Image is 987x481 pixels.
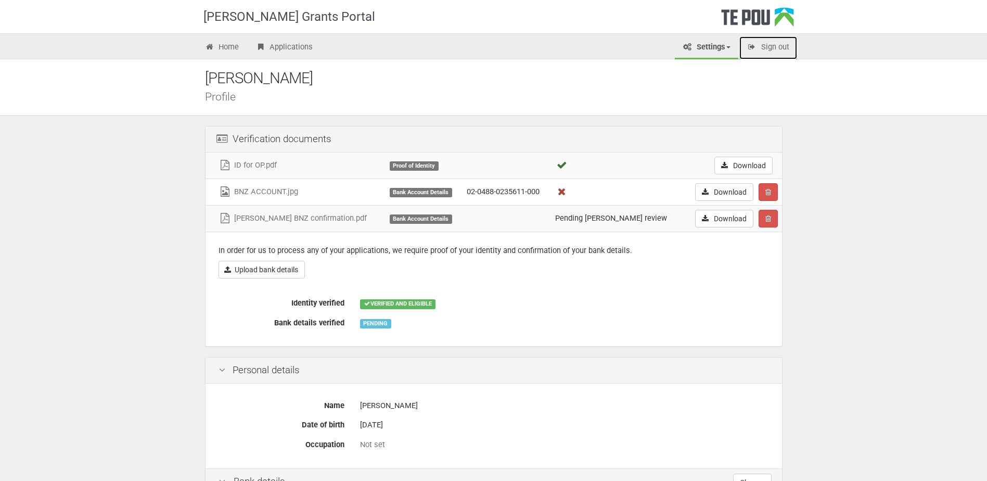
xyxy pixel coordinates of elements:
div: Te Pou Logo [721,7,794,33]
label: Bank details verified [211,314,352,328]
a: Download [695,183,753,201]
a: Download [695,210,753,227]
div: PENDING [360,319,391,328]
div: Verification documents [206,126,782,153]
label: Name [211,397,352,411]
td: Pending [PERSON_NAME] review [551,205,682,232]
a: BNZ ACCOUNT.jpg [219,187,298,196]
p: In order for us to process any of your applications, we require proof of your identity and confir... [219,245,769,256]
a: Applications [248,36,321,59]
a: Upload bank details [219,261,305,279]
div: Personal details [206,358,782,384]
div: Proof of Identity [390,161,439,171]
div: Bank Account Details [390,188,452,197]
td: 02-0488-0235611-000 [463,179,551,205]
div: Bank Account Details [390,214,452,224]
a: Settings [675,36,738,59]
div: [PERSON_NAME] [205,67,798,90]
label: Date of birth [211,416,352,431]
a: ID for OP.pdf [219,160,277,170]
div: Profile [205,91,798,102]
a: Download [714,157,773,174]
label: Identity verified [211,294,352,309]
a: Sign out [739,36,797,59]
div: VERIFIED AND ELIGIBLE [360,299,435,309]
a: [PERSON_NAME] BNZ confirmation.pdf [219,213,367,223]
div: [PERSON_NAME] [360,397,769,415]
div: Not set [360,439,769,450]
label: Occupation [211,436,352,450]
div: [DATE] [360,416,769,434]
a: Home [197,36,247,59]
